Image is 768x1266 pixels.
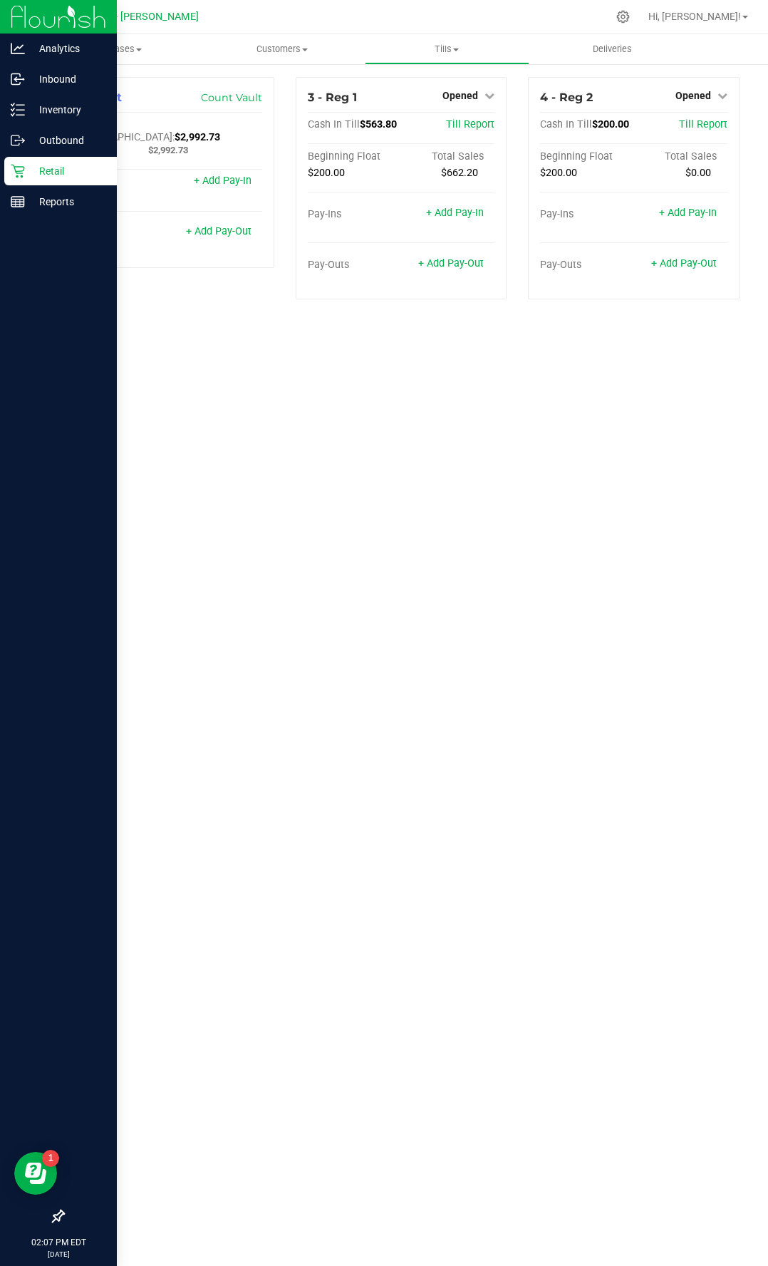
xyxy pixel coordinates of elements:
p: 02:07 PM EDT [6,1236,110,1249]
span: $662.20 [441,167,478,179]
inline-svg: Reports [11,195,25,209]
span: Opened [675,90,711,101]
div: Beginning Float [308,150,401,163]
p: Analytics [25,40,110,57]
p: Inventory [25,101,110,118]
span: Cash In [GEOGRAPHIC_DATA]: [75,118,175,143]
a: + Add Pay-In [426,207,484,219]
span: $200.00 [308,167,345,179]
a: Till Report [679,118,727,130]
span: $2,992.73 [148,145,188,155]
iframe: Resource center unread badge [42,1150,59,1167]
div: Manage settings [614,10,632,24]
span: $563.80 [360,118,397,130]
p: Inbound [25,71,110,88]
span: Cash In Till [540,118,592,130]
div: Pay-Outs [540,259,633,272]
span: Tills [365,43,529,56]
div: Beginning Float [540,150,633,163]
inline-svg: Analytics [11,41,25,56]
span: $200.00 [540,167,577,179]
span: Opened [442,90,478,101]
a: Till Report [446,118,494,130]
a: + Add Pay-In [659,207,717,219]
a: + Add Pay-Out [186,225,251,237]
div: Pay-Outs [308,259,401,272]
p: Retail [25,163,110,180]
span: $200.00 [592,118,629,130]
p: Reports [25,193,110,210]
span: $0.00 [685,167,711,179]
a: + Add Pay-Out [418,257,484,269]
div: Pay-Ins [540,208,633,221]
span: $2,992.73 [175,131,220,143]
p: [DATE] [6,1249,110,1260]
span: 3 - Reg 1 [308,91,357,104]
span: 4 - Reg 2 [540,91,593,104]
inline-svg: Retail [11,164,25,178]
a: Customers [199,34,365,64]
span: Cash In Till [308,118,360,130]
inline-svg: Inventory [11,103,25,117]
span: GA1 - [PERSON_NAME] [93,11,199,23]
span: Hi, [PERSON_NAME]! [648,11,741,22]
a: Deliveries [529,34,695,64]
a: + Add Pay-Out [651,257,717,269]
a: + Add Pay-In [194,175,251,187]
p: Outbound [25,132,110,149]
a: Count Vault [201,91,262,104]
inline-svg: Outbound [11,133,25,148]
inline-svg: Inbound [11,72,25,86]
div: Pay-Ins [308,208,401,221]
span: Customers [200,43,364,56]
div: Pay-Outs [75,227,168,240]
div: Total Sales [401,150,494,163]
div: Pay-Ins [75,176,168,189]
a: Tills [365,34,530,64]
span: Deliveries [574,43,651,56]
iframe: Resource center [14,1152,57,1195]
div: Total Sales [634,150,727,163]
